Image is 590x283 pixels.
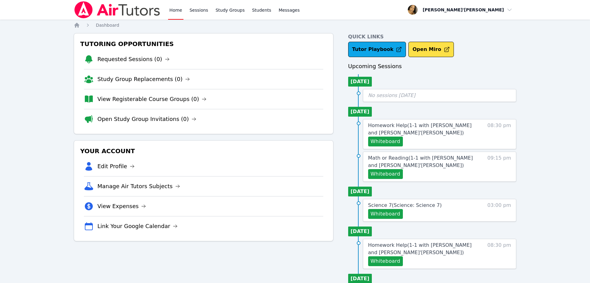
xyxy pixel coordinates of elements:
li: [DATE] [348,187,372,196]
li: [DATE] [348,107,372,117]
button: Whiteboard [368,256,403,266]
a: Link Your Google Calendar [97,222,178,231]
a: Requested Sessions (0) [97,55,170,64]
li: [DATE] [348,227,372,236]
span: Science 7 ( Science: Science 7 ) [368,202,442,208]
span: Homework Help ( 1-1 with [PERSON_NAME] and [PERSON_NAME]'[PERSON_NAME] ) [368,122,472,136]
h3: Your Account [79,145,328,157]
button: Whiteboard [368,169,403,179]
span: Messages [279,7,300,13]
a: Open Study Group Invitations (0) [97,115,196,123]
span: Dashboard [96,23,119,28]
li: [DATE] [348,77,372,87]
span: 08:30 pm [487,122,511,146]
a: View Registerable Course Groups (0) [97,95,206,103]
nav: Breadcrumb [74,22,516,28]
a: Science 7(Science: Science 7) [368,202,442,209]
button: Whiteboard [368,209,403,219]
a: Tutor Playbook [348,42,406,57]
a: View Expenses [97,202,146,211]
a: Dashboard [96,22,119,28]
span: 08:30 pm [487,242,511,266]
a: Homework Help(1-1 with [PERSON_NAME] and [PERSON_NAME]'[PERSON_NAME]) [368,242,475,256]
a: Edit Profile [97,162,135,171]
button: Whiteboard [368,137,403,146]
h3: Upcoming Sessions [348,62,516,71]
a: Study Group Replacements (0) [97,75,190,83]
h3: Tutoring Opportunities [79,38,328,49]
a: Homework Help(1-1 with [PERSON_NAME] and [PERSON_NAME]'[PERSON_NAME]) [368,122,475,137]
span: Math or Reading ( 1-1 with [PERSON_NAME] and [PERSON_NAME]'[PERSON_NAME] ) [368,155,473,168]
span: Homework Help ( 1-1 with [PERSON_NAME] and [PERSON_NAME]'[PERSON_NAME] ) [368,242,472,255]
a: Math or Reading(1-1 with [PERSON_NAME] and [PERSON_NAME]'[PERSON_NAME]) [368,154,475,169]
span: 09:15 pm [487,154,511,179]
span: No sessions [DATE] [368,92,415,98]
a: Manage Air Tutors Subjects [97,182,180,191]
span: 03:00 pm [487,202,511,219]
button: Open Miro [408,42,454,57]
img: Air Tutors [74,1,161,18]
h4: Quick Links [348,33,516,41]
